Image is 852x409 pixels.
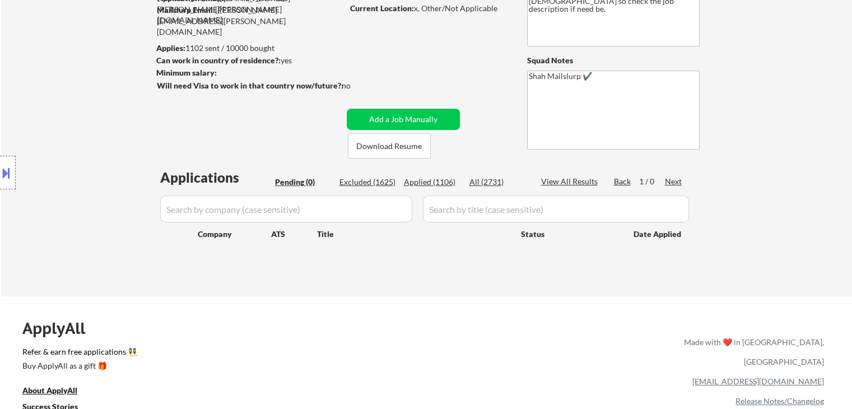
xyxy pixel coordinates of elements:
input: Search by title (case sensitive) [423,196,689,222]
a: Refer & earn free applications 👯‍♀️ [22,348,450,360]
div: Status [521,224,617,244]
div: Made with ❤️ in [GEOGRAPHIC_DATA], [GEOGRAPHIC_DATA] [679,332,824,371]
div: View All Results [541,176,601,187]
strong: Applies: [156,43,185,53]
div: All (2731) [469,176,525,188]
div: Buy ApplyAll as a gift 🎁 [22,362,134,370]
div: 1102 sent / 10000 bought [156,43,343,54]
div: yes [156,55,339,66]
strong: Current Location: [350,3,414,13]
div: Applications [160,171,271,184]
strong: Mailslurp Email: [157,5,215,15]
div: Date Applied [634,229,683,240]
a: About ApplyAll [22,384,93,398]
div: ApplyAll [22,319,98,338]
div: x, Other/Not Applicable [350,3,509,14]
div: Next [665,176,683,187]
u: About ApplyAll [22,385,77,395]
div: 1 / 0 [639,176,665,187]
div: no [342,80,374,91]
div: ATS [271,229,317,240]
strong: Can work in country of residence?: [156,55,281,65]
div: Excluded (1625) [339,176,395,188]
div: Squad Notes [527,55,700,66]
a: Release Notes/Changelog [735,396,824,406]
strong: Minimum salary: [156,68,217,77]
div: Company [198,229,271,240]
strong: Will need Visa to work in that country now/future?: [157,81,343,90]
div: Title [317,229,510,240]
input: Search by company (case sensitive) [160,196,412,222]
a: [EMAIL_ADDRESS][DOMAIN_NAME] [692,377,824,386]
div: Back [614,176,632,187]
div: Applied (1106) [404,176,460,188]
div: Pending (0) [275,176,331,188]
div: [PERSON_NAME][EMAIL_ADDRESS][PERSON_NAME][DOMAIN_NAME] [157,4,343,38]
button: Download Resume [348,133,431,159]
a: Buy ApplyAll as a gift 🎁 [22,360,134,374]
button: Add a Job Manually [347,109,460,130]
